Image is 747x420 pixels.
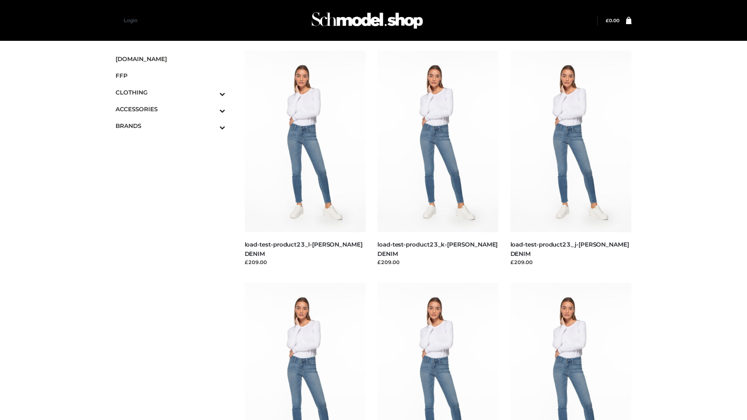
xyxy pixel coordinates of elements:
img: Schmodel Admin 964 [309,5,426,36]
a: load-test-product23_k-[PERSON_NAME] DENIM [377,241,498,257]
a: FFP [116,67,225,84]
button: Toggle Submenu [198,117,225,134]
span: BRANDS [116,121,225,130]
span: £ [606,17,609,23]
a: load-test-product23_l-[PERSON_NAME] DENIM [245,241,363,257]
a: BRANDSToggle Submenu [116,117,225,134]
span: CLOTHING [116,88,225,97]
div: £209.00 [510,258,632,266]
a: ACCESSORIESToggle Submenu [116,101,225,117]
a: load-test-product23_j-[PERSON_NAME] DENIM [510,241,629,257]
bdi: 0.00 [606,17,619,23]
a: CLOTHINGToggle Submenu [116,84,225,101]
div: £209.00 [245,258,366,266]
span: ACCESSORIES [116,105,225,114]
button: Toggle Submenu [198,101,225,117]
a: Login [124,17,137,23]
div: £209.00 [377,258,499,266]
span: FFP [116,71,225,80]
a: [DOMAIN_NAME] [116,51,225,67]
a: £0.00 [606,17,619,23]
button: Toggle Submenu [198,84,225,101]
span: [DOMAIN_NAME] [116,54,225,63]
